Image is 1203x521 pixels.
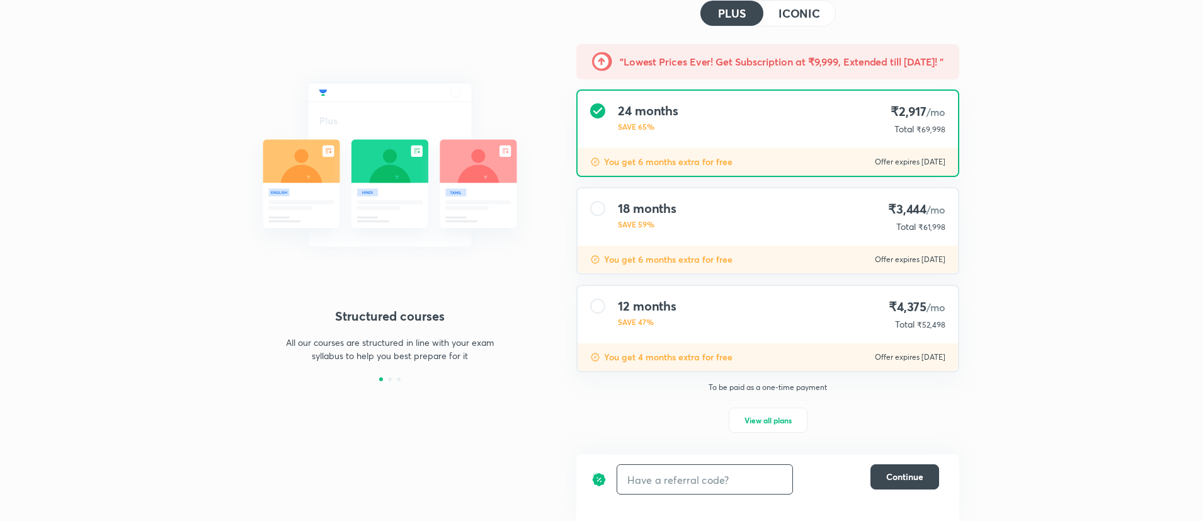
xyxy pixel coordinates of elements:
[917,320,945,329] span: ₹52,498
[926,105,945,118] span: /mo
[618,121,678,132] p: SAVE 65%
[926,203,945,216] span: /mo
[591,464,607,495] img: discount
[244,55,536,275] img: daily_live_classes_be8fa5af21.svg
[618,299,676,314] h4: 12 months
[590,352,600,362] img: discount
[888,201,945,218] h4: ₹3,444
[244,307,536,326] h4: Structured courses
[566,382,969,392] p: To be paid as a one-time payment
[618,316,676,328] p: SAVE 47%
[718,8,746,19] h4: PLUS
[778,8,820,19] h4: ICONIC
[729,408,807,433] button: View all plans
[604,253,733,266] p: You get 6 months extra for free
[926,301,945,314] span: /mo
[889,103,945,120] h4: ₹2,917
[744,414,792,427] span: View all plans
[894,123,914,135] p: Total
[592,52,612,72] img: -
[870,464,939,490] button: Continue
[886,471,923,483] span: Continue
[896,220,916,233] p: Total
[918,222,945,232] span: ₹61,998
[620,54,944,69] h5: "Lowest Prices Ever! Get Subscription at ₹9,999, Extended till [DATE]! "
[604,351,733,364] p: You get 4 months extra for free
[875,352,945,362] p: Offer expires [DATE]
[590,157,600,167] img: discount
[618,103,678,118] h4: 24 months
[875,255,945,265] p: Offer expires [DATE]
[280,336,499,362] p: All our courses are structured in line with your exam syllabus to help you best prepare for it
[916,125,945,134] span: ₹69,998
[875,157,945,167] p: Offer expires [DATE]
[700,1,763,26] button: PLUS
[590,255,600,265] img: discount
[895,318,915,331] p: Total
[618,219,676,230] p: SAVE 59%
[604,156,733,168] p: You get 6 months extra for free
[617,465,792,495] input: Have a referral code?
[763,1,835,26] button: ICONIC
[618,201,676,216] h4: 18 months
[889,299,945,316] h4: ₹4,375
